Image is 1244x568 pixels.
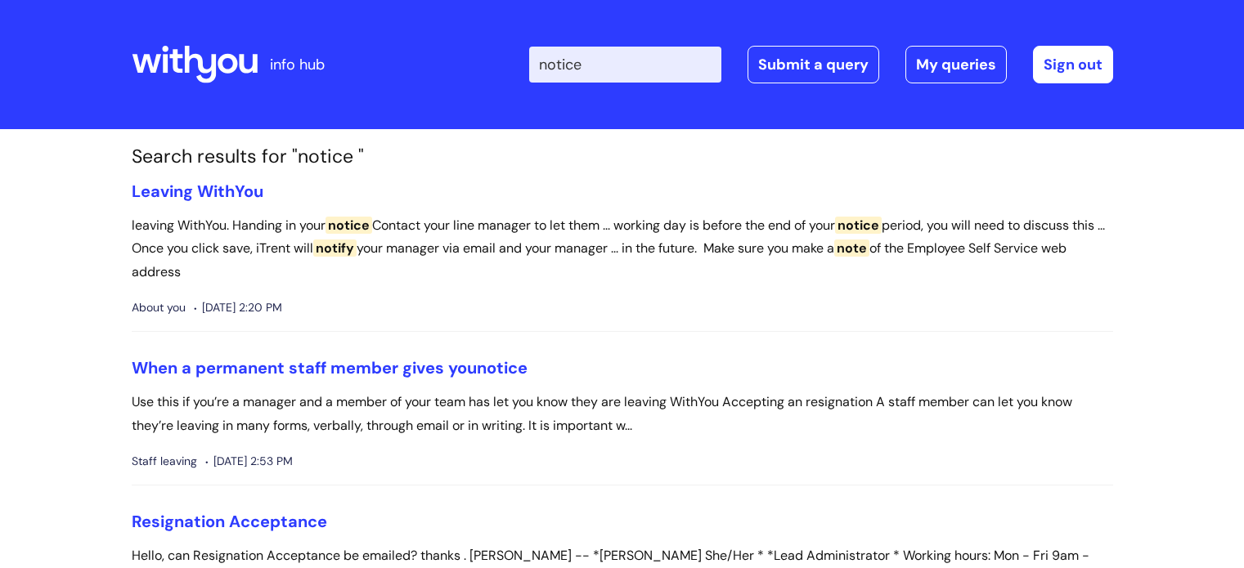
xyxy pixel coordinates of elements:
span: Staff leaving [132,451,197,472]
span: notice [326,217,372,234]
a: Sign out [1033,46,1113,83]
span: [DATE] 2:20 PM [194,297,282,318]
a: Leaving WithYou [132,181,263,202]
div: | - [529,46,1113,83]
span: note [834,239,869,257]
p: Use this if you’re a manager and a member of your team has let you know they are leaving WithYou ... [132,391,1113,438]
a: Resignation Acceptance [132,511,327,532]
p: info hub [270,51,325,78]
input: Search [529,47,721,83]
a: When a permanent staff member gives younotice [132,357,528,378]
span: notice [835,217,882,234]
span: notify [313,239,357,257]
a: Submit a query [748,46,879,83]
h1: Search results for "notice " [132,145,1113,168]
span: notice [477,357,528,378]
a: My queries [905,46,1007,83]
span: About you [132,297,186,318]
p: leaving WithYou. Handing in your Contact your line manager to let them ... working day is before ... [132,214,1113,284]
span: [DATE] 2:53 PM [205,451,293,472]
